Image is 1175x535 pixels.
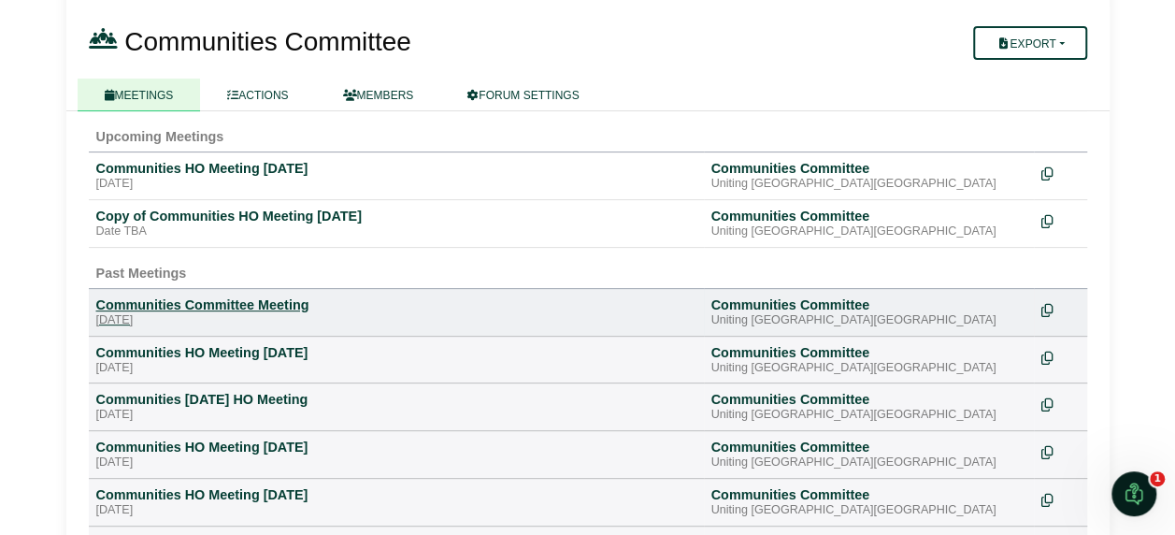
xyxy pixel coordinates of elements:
div: Communities HO Meeting [DATE] [96,160,696,177]
a: Copy of Communities HO Meeting [DATE] Date TBA [96,208,696,239]
a: Communities HO Meeting [DATE] [DATE] [96,344,696,376]
div: Make a copy [1041,344,1080,369]
a: ACTIONS [200,79,315,111]
div: Uniting [GEOGRAPHIC_DATA][GEOGRAPHIC_DATA] [711,177,1026,192]
div: Communities Committee [711,344,1026,361]
span: Past Meetings [96,266,187,281]
a: Communities HO Meeting [DATE] [DATE] [96,160,696,192]
div: Communities Committee [711,486,1026,503]
div: Make a copy [1041,439,1080,464]
div: [DATE] [96,408,696,423]
a: MEETINGS [78,79,201,111]
div: Copy of Communities HO Meeting [DATE] [96,208,696,224]
div: Uniting [GEOGRAPHIC_DATA][GEOGRAPHIC_DATA] [711,408,1026,423]
div: Make a copy [1041,208,1080,233]
a: Communities [DATE] HO Meeting [DATE] [96,391,696,423]
a: Communities Committee Uniting [GEOGRAPHIC_DATA][GEOGRAPHIC_DATA] [711,439,1026,470]
a: Communities Committee Uniting [GEOGRAPHIC_DATA][GEOGRAPHIC_DATA] [711,486,1026,518]
div: [DATE] [96,503,696,518]
div: Make a copy [1041,486,1080,512]
div: Make a copy [1041,160,1080,185]
span: Upcoming Meetings [96,129,224,144]
a: Communities Committee Uniting [GEOGRAPHIC_DATA][GEOGRAPHIC_DATA] [711,296,1026,328]
div: Communities HO Meeting [DATE] [96,486,696,503]
button: Export [973,26,1086,60]
div: [DATE] [96,361,696,376]
a: Communities Committee Meeting [DATE] [96,296,696,328]
a: Communities Committee Uniting [GEOGRAPHIC_DATA][GEOGRAPHIC_DATA] [711,344,1026,376]
div: Communities HO Meeting [DATE] [96,344,696,361]
a: FORUM SETTINGS [440,79,606,111]
div: Uniting [GEOGRAPHIC_DATA][GEOGRAPHIC_DATA] [711,503,1026,518]
div: Communities Committee [711,160,1026,177]
div: [DATE] [96,455,696,470]
div: Uniting [GEOGRAPHIC_DATA][GEOGRAPHIC_DATA] [711,361,1026,376]
div: Communities Committee [711,391,1026,408]
div: Communities Committee Meeting [96,296,696,313]
div: Date TBA [96,224,696,239]
a: MEMBERS [316,79,441,111]
div: Communities HO Meeting [DATE] [96,439,696,455]
div: Communities Committee [711,208,1026,224]
div: Make a copy [1041,391,1080,416]
iframe: Intercom live chat [1111,471,1156,516]
div: Uniting [GEOGRAPHIC_DATA][GEOGRAPHIC_DATA] [711,455,1026,470]
span: Communities Committee [124,27,411,56]
div: Communities [DATE] HO Meeting [96,391,696,408]
a: Communities Committee Uniting [GEOGRAPHIC_DATA][GEOGRAPHIC_DATA] [711,208,1026,239]
span: 1 [1150,471,1165,486]
div: Uniting [GEOGRAPHIC_DATA][GEOGRAPHIC_DATA] [711,224,1026,239]
a: Communities Committee Uniting [GEOGRAPHIC_DATA][GEOGRAPHIC_DATA] [711,160,1026,192]
div: Make a copy [1041,296,1080,322]
div: [DATE] [96,313,696,328]
a: Communities HO Meeting [DATE] [DATE] [96,486,696,518]
div: Uniting [GEOGRAPHIC_DATA][GEOGRAPHIC_DATA] [711,313,1026,328]
div: [DATE] [96,177,696,192]
div: Communities Committee [711,439,1026,455]
a: Communities HO Meeting [DATE] [DATE] [96,439,696,470]
div: Communities Committee [711,296,1026,313]
a: Communities Committee Uniting [GEOGRAPHIC_DATA][GEOGRAPHIC_DATA] [711,391,1026,423]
